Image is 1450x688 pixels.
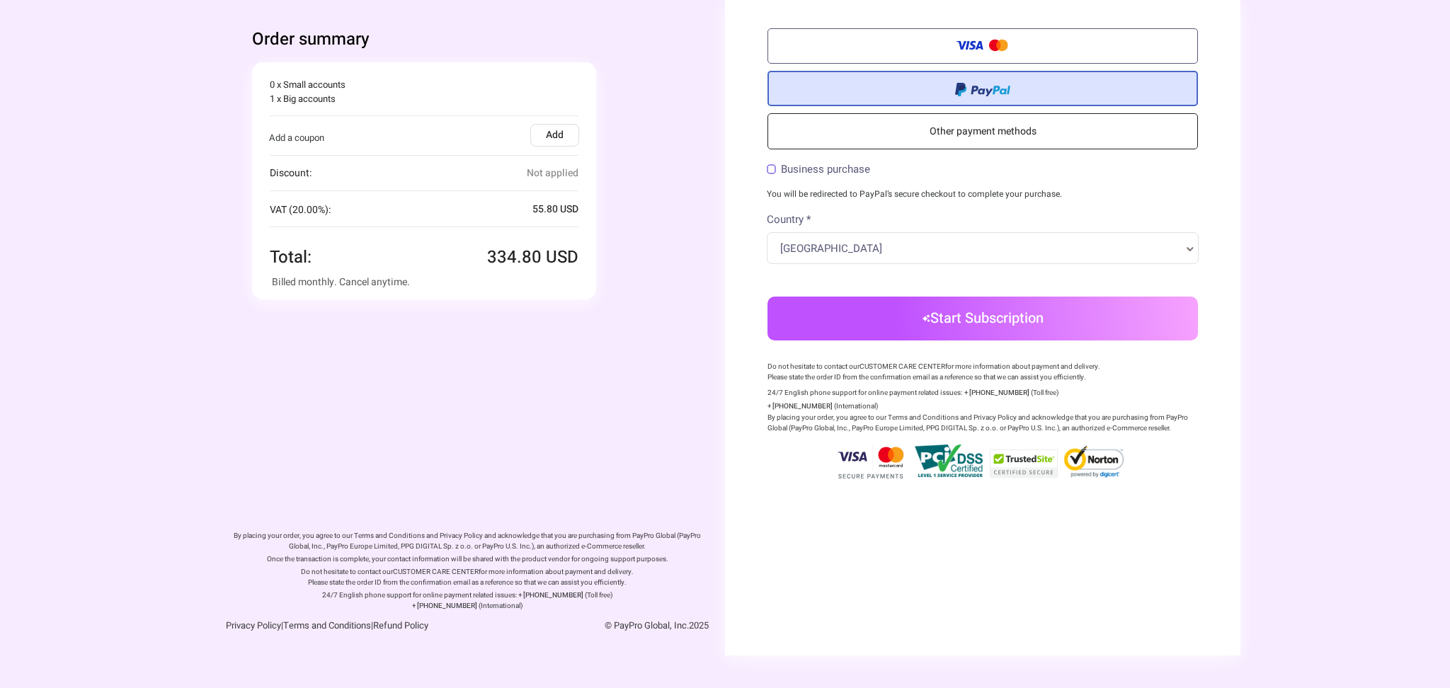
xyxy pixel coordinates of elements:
[544,202,558,217] i: .80
[412,601,477,611] b: + [PHONE_NUMBER]
[560,202,578,217] span: USD
[756,188,1209,200] div: You will be redirected to PayPal’s secure checkout to complete your purchase.
[767,212,811,228] label: Country *
[532,202,558,217] span: 55
[393,567,479,577] a: CUSTOMER CARE CENTER
[1031,388,1058,398] span: (Toll free)
[517,245,542,270] i: .80
[227,567,707,588] p: Do not hesitate to contact our for more information about payment and delivery. Please state the ...
[530,124,579,147] label: Add
[373,619,428,632] a: Refund Policy
[270,166,312,180] span: Discount:
[767,413,1198,434] p: By placing your order, you agree to our Terms and Conditions and Privacy Policy and acknowledge t...
[780,241,1198,260] a: [GEOGRAPHIC_DATA]
[780,241,1180,256] span: [GEOGRAPHIC_DATA]
[479,601,523,611] span: (International)
[270,245,312,270] span: Total:
[227,554,707,565] p: Once the transaction is complete, your contact information will be shared with the product vendor...
[767,297,1198,340] button: Start Subscription
[269,131,324,145] span: Add a coupon
[767,388,962,398] p: 24/7 English phone support for online payment related issues:
[226,619,544,633] p: | |
[964,388,1029,398] b: + [PHONE_NUMBER]
[270,202,331,217] span: VAT (20.00%):
[767,164,870,175] label: Business purchase
[767,113,1198,149] a: Other payment methods
[767,401,833,411] b: + [PHONE_NUMBER]
[689,619,709,632] span: 2025
[270,78,346,105] span: 0 x Small accounts 1 x Big accounts
[227,531,707,552] p: By placing your order, you agree to our Terms and Conditions and Privacy Policy and acknowledge t...
[252,28,683,51] div: Order summary
[283,619,371,632] a: Terms and Conditions
[923,314,930,323] img: icon
[226,619,281,632] a: Privacy Policy
[527,165,578,181] span: Not applied
[546,245,578,270] span: USD
[518,590,583,600] b: + [PHONE_NUMBER]
[767,362,1198,383] p: Do not hesitate to contact our for more information about payment and delivery. Please state the ...
[834,401,878,411] span: (International)
[322,590,517,600] p: 24/7 English phone support for online payment related issues:
[487,245,542,270] span: 334
[860,362,945,372] a: CUSTOMER CARE CENTER
[605,619,709,632] span: © PayPro Global, Inc.
[585,590,612,600] span: (Toll free)
[272,275,576,289] div: Billed monthly. Cancel anytime.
